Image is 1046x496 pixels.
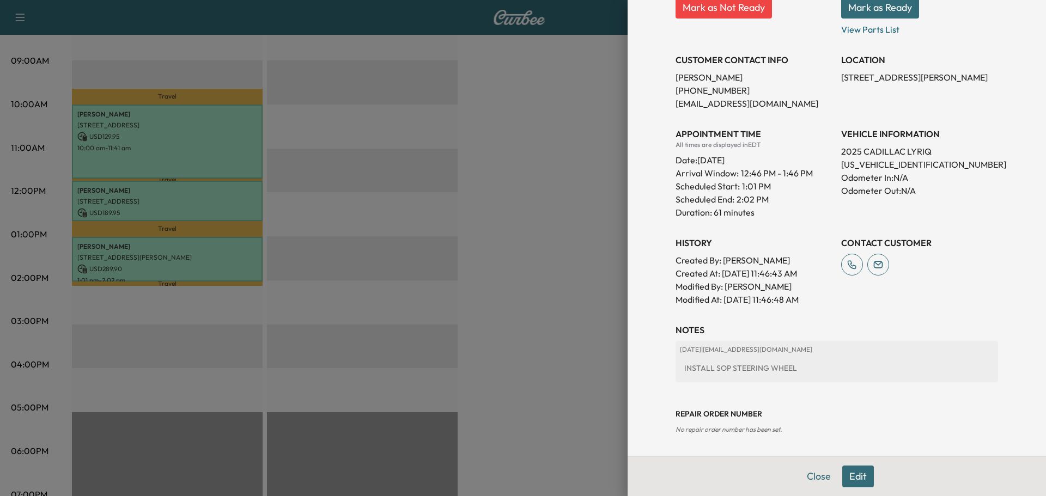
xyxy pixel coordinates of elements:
[676,425,782,433] span: No repair order number has been set.
[841,184,998,197] p: Odometer Out: N/A
[841,53,998,66] h3: LOCATION
[841,171,998,184] p: Odometer In: N/A
[841,145,998,158] p: 2025 CADILLAC LYRIQ
[676,323,998,336] h3: NOTES
[841,19,998,36] p: View Parts List
[841,236,998,249] h3: CONTACT CUSTOMER
[841,158,998,171] p: [US_VEHICLE_IDENTIFICATION_NUMBER]
[676,97,832,110] p: [EMAIL_ADDRESS][DOMAIN_NAME]
[676,180,740,193] p: Scheduled Start:
[676,84,832,97] p: [PHONE_NUMBER]
[742,180,771,193] p: 1:01 PM
[800,466,838,487] button: Close
[676,149,832,167] div: Date: [DATE]
[680,345,994,354] p: [DATE] | [EMAIL_ADDRESS][DOMAIN_NAME]
[841,127,998,140] h3: VEHICLE INFORMATION
[676,167,832,180] p: Arrival Window:
[676,408,998,419] h3: Repair Order number
[741,167,813,180] span: 12:46 PM - 1:46 PM
[676,140,832,149] div: All times are displayed in EDT
[676,193,734,206] p: Scheduled End:
[842,466,874,487] button: Edit
[676,254,832,267] p: Created By : [PERSON_NAME]
[676,236,832,249] h3: History
[737,193,769,206] p: 2:02 PM
[676,280,832,293] p: Modified By : [PERSON_NAME]
[680,358,994,378] div: INSTALL SOP STEERING WHEEL
[676,53,832,66] h3: CUSTOMER CONTACT INFO
[676,293,832,306] p: Modified At : [DATE] 11:46:48 AM
[841,71,998,84] p: [STREET_ADDRESS][PERSON_NAME]
[676,206,832,219] p: Duration: 61 minutes
[676,71,832,84] p: [PERSON_NAME]
[676,267,832,280] p: Created At : [DATE] 11:46:43 AM
[676,127,832,140] h3: APPOINTMENT TIME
